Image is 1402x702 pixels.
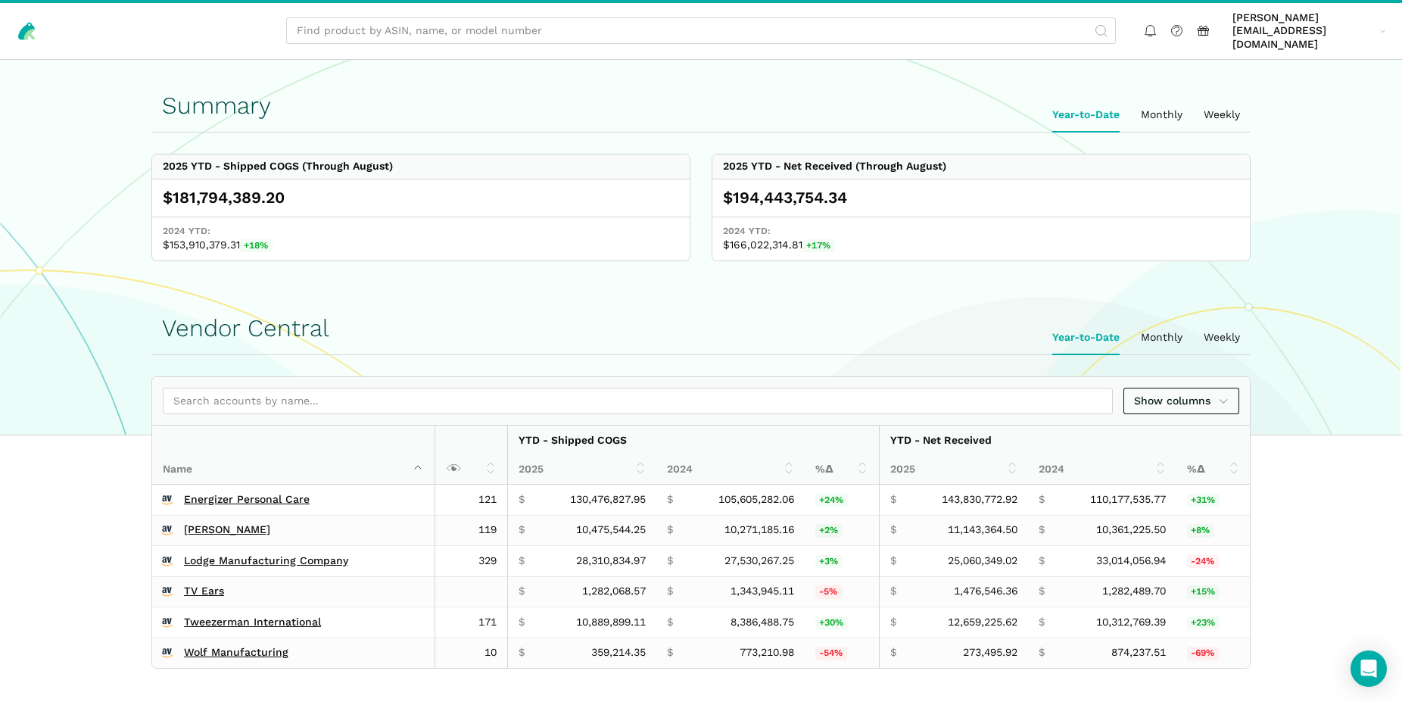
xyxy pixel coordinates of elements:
span: $ [519,585,525,598]
ui-tab: Weekly [1193,320,1251,355]
th: Name : activate to sort column descending [152,426,435,485]
ui-tab: Monthly [1130,320,1193,355]
td: 23.55% [805,485,879,515]
span: Show columns [1134,393,1229,409]
span: 10,361,225.50 [1096,523,1166,537]
td: -4.60% [805,576,879,607]
span: $ [1039,646,1045,660]
a: Energizer Personal Care [184,493,310,507]
span: $ [667,585,673,598]
th: 2024: activate to sort column ascending [1028,455,1176,485]
span: 12,659,225.62 [948,616,1017,629]
span: [PERSON_NAME][EMAIL_ADDRESS][DOMAIN_NAME] [1232,11,1375,51]
span: 130,476,827.95 [570,493,646,507]
div: Open Intercom Messenger [1351,651,1387,687]
span: +3% [815,555,843,569]
span: 110,177,535.77 [1090,493,1166,507]
th: %Δ: activate to sort column ascending [805,455,879,485]
span: 10,271,185.16 [724,523,794,537]
span: $ [519,523,525,537]
span: $ [890,585,896,598]
td: -68.72% [1176,638,1250,668]
div: 2025 YTD - Net Received (Through August) [723,160,946,173]
span: 1,476,546.36 [954,585,1017,598]
ui-tab: Year-to-Date [1042,320,1130,355]
span: $ [1039,554,1045,568]
h1: Vendor Central [162,315,1240,342]
span: +2% [815,524,843,538]
span: 11,143,364.50 [948,523,1017,537]
td: 7.55% [1176,515,1250,546]
span: -5% [815,585,842,599]
td: 121 [435,485,507,515]
span: 2024 YTD: [163,225,679,239]
span: $ [519,616,525,629]
strong: YTD - Shipped COGS [519,434,627,446]
span: -54% [815,647,847,660]
span: +23% [1187,616,1220,630]
a: TV Ears [184,585,224,598]
td: 22.75% [1176,607,1250,638]
a: Tweezerman International [184,616,321,629]
span: -24% [1187,555,1219,569]
span: 1,282,068.57 [582,585,646,598]
th: 2025: activate to sort column ascending [879,455,1028,485]
span: $ [1039,493,1045,507]
span: +15% [1187,585,1220,599]
a: [PERSON_NAME][EMAIL_ADDRESS][DOMAIN_NAME] [1227,8,1391,54]
span: 10,312,769.39 [1096,616,1166,629]
th: %Δ: activate to sort column ascending [1176,455,1250,485]
span: +8% [1187,524,1214,538]
a: Lodge Manufacturing Company [184,554,348,568]
span: 1,282,489.70 [1102,585,1166,598]
span: $ [890,523,896,537]
span: $ [519,646,525,660]
span: 273,495.92 [963,646,1017,660]
span: $ [667,523,673,537]
td: 2.84% [805,546,879,577]
td: 119 [435,515,507,546]
span: $ [667,493,673,507]
span: 359,214.35 [591,646,646,660]
span: +18% [240,239,273,253]
a: Wolf Manufacturing [184,646,288,660]
strong: YTD - Net Received [890,434,992,446]
a: [PERSON_NAME] [184,523,270,537]
td: 15.13% [1176,576,1250,607]
span: 773,210.98 [740,646,794,660]
span: $166,022,314.81 [723,239,1239,253]
th: 2024: activate to sort column ascending [656,455,805,485]
span: -69% [1187,647,1219,660]
span: $ [667,646,673,660]
span: 143,830,772.92 [942,493,1017,507]
span: $ [667,616,673,629]
span: 10,889,899.11 [576,616,646,629]
span: 1,343,945.11 [731,585,794,598]
span: +17% [802,239,835,253]
a: Show columns [1123,388,1240,414]
span: $ [890,493,896,507]
th: 2025: activate to sort column ascending [507,455,656,485]
span: $ [667,554,673,568]
td: 329 [435,546,507,577]
td: 171 [435,607,507,638]
div: $181,794,389.20 [163,187,679,208]
span: $ [890,554,896,568]
span: 105,605,282.06 [718,493,794,507]
td: 1.99% [805,515,879,546]
ui-tab: Year-to-Date [1042,98,1130,133]
span: $ [1039,523,1045,537]
span: $ [519,554,525,568]
ui-tab: Weekly [1193,98,1251,133]
h1: Summary [162,92,1240,119]
td: -24.09% [1176,546,1250,577]
span: $ [890,616,896,629]
span: $ [1039,616,1045,629]
span: +30% [815,616,848,630]
span: +31% [1187,494,1220,507]
div: $194,443,754.34 [723,187,1239,208]
span: 28,310,834.97 [576,554,646,568]
ui-tab: Monthly [1130,98,1193,133]
span: 10,475,544.25 [576,523,646,537]
td: 30.54% [1176,485,1250,515]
